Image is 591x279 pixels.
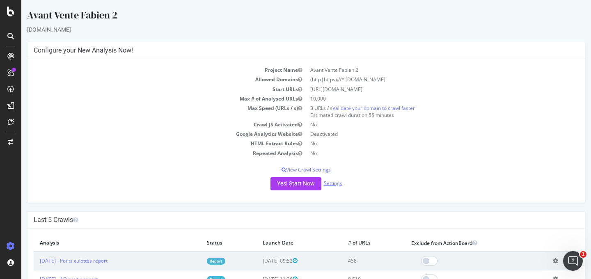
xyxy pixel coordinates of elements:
[285,85,557,94] td: [URL][DOMAIN_NAME]
[347,112,373,119] span: 55 minutes
[302,180,321,187] a: Settings
[186,258,204,265] a: Report
[285,149,557,158] td: No
[285,139,557,148] td: No
[235,235,321,252] th: Launch Date
[12,216,557,224] h4: Last 5 Crawls
[384,235,526,252] th: Exclude from ActionBoard
[285,94,557,103] td: 10,000
[12,149,285,158] td: Repeated Analysis
[321,235,384,252] th: # of URLs
[563,251,583,271] iframe: Intercom live chat
[12,46,557,55] h4: Configure your New Analysis Now!
[12,129,285,139] td: Google Analytics Website
[249,177,300,190] button: Yes! Start Now
[12,120,285,129] td: Crawl JS Activated
[6,25,564,34] div: [DOMAIN_NAME]
[285,120,557,129] td: No
[321,252,384,270] td: 458
[12,103,285,120] td: Max Speed (URLs / s)
[12,94,285,103] td: Max # of Analysed URLs
[285,103,557,120] td: 3 URLs / s Estimated crawl duration:
[179,235,235,252] th: Status
[285,65,557,75] td: Avant Vente Fabien 2
[241,257,276,264] span: [DATE] 09:52
[12,139,285,148] td: HTML Extract Rules
[12,235,179,252] th: Analysis
[12,166,557,173] p: View Crawl Settings
[12,85,285,94] td: Start URLs
[18,257,86,264] a: [DATE] - Petits culottés report
[12,65,285,75] td: Project Name
[311,105,394,112] a: Validate your domain to crawl faster
[12,75,285,84] td: Allowed Domains
[580,251,586,258] span: 1
[6,8,564,25] div: Avant Vente Fabien 2
[285,75,557,84] td: (http|https)://*.[DOMAIN_NAME]
[285,129,557,139] td: Deactivated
